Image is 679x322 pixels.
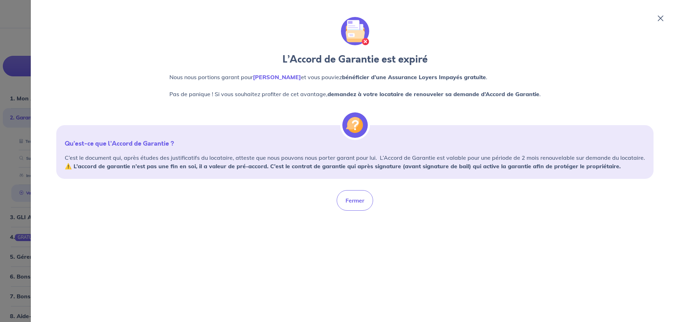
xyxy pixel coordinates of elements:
strong: demandez à votre locataire de renouveler sa demande d’Accord de Garantie [327,90,539,98]
strong: L’Accord de Garantie est expiré [283,52,428,66]
em: [PERSON_NAME] [253,74,301,81]
img: illu_folder_cancel.svg [341,17,369,45]
strong: Qu’est-ce que l’Accord de Garantie ? [65,139,174,148]
button: Fermer [337,190,373,211]
p: Nous nous portions garant pour et vous pouviez . [169,71,541,83]
p: Pas de panique ! Si vous souhaitez profiter de cet avantage, . [169,88,541,100]
strong: bénéficier d’une Assurance Loyers Impayés gratuite [342,74,486,81]
strong: ⚠️ L’accord de garantie n’est pas une fin en soi, il a valeur de pré-accord. C’est le contrat de ... [65,163,621,170]
img: illu_alert_question.svg [342,112,368,138]
p: C’est le document qui, après études des justificatifs du locataire, atteste que nous pouvons nous... [65,153,645,162]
